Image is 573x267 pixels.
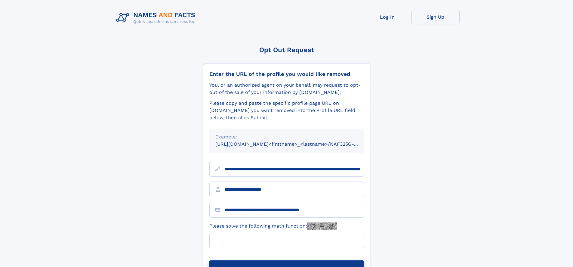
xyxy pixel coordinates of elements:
[209,222,337,230] label: Please solve the following math function:
[411,10,460,24] a: Sign Up
[209,82,364,96] div: You, or an authorized agent on your behalf, may request to opt-out of the sale of your informatio...
[363,10,411,24] a: Log In
[114,10,200,26] img: Logo Names and Facts
[203,46,370,54] div: Opt Out Request
[215,141,375,147] small: [URL][DOMAIN_NAME]<firstname>_<lastname>/NAF325G-xxxxxxxx
[209,71,364,77] div: Enter the URL of the profile you would like removed
[215,133,358,141] div: Example:
[209,100,364,121] div: Please copy and paste the specific profile page URL on [DOMAIN_NAME] you want removed into the Pr...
